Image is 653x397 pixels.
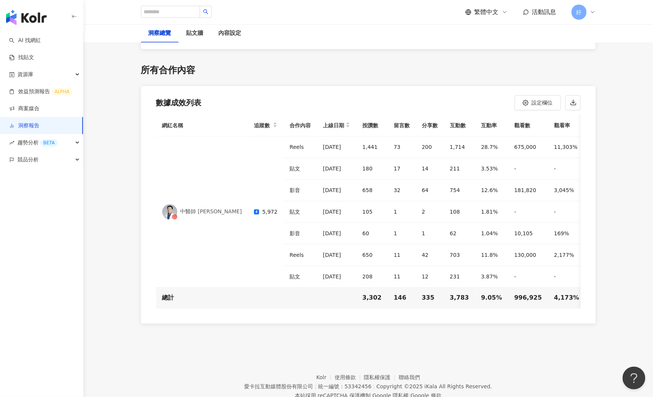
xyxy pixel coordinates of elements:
[481,186,503,195] div: 12.6%
[481,294,503,302] div: 9.05%
[141,64,196,77] div: 所有合作內容
[17,134,58,151] span: 趨勢分析
[450,229,469,238] div: 62
[554,229,579,238] div: 169%
[514,250,542,259] div: 130,000
[514,142,542,152] div: 675,000
[554,186,579,195] div: 3,045%
[186,29,204,38] div: 貼文牆
[290,207,311,216] div: 貼文
[422,164,438,173] div: 14
[162,294,242,302] div: 總計
[623,367,645,389] iframe: Help Scout Beacon - Open
[156,97,202,108] div: 數據成效列表
[362,250,382,259] div: 650
[254,121,271,130] span: 追蹤數
[356,115,388,136] th: 按讚數
[162,204,177,219] img: KOL Avatar
[323,229,350,238] div: [DATE]
[315,383,316,389] span: |
[394,294,410,302] div: 146
[481,229,503,238] div: 1.04%
[394,142,410,152] div: 73
[6,10,47,25] img: logo
[362,164,382,173] div: 180
[450,186,469,195] div: 754
[323,272,350,281] div: [DATE]
[514,272,542,281] div: -
[373,383,375,389] span: |
[323,186,350,195] div: [DATE]
[17,151,39,168] span: 競品分析
[323,142,350,152] div: [DATE]
[481,142,503,152] div: 28.7%
[532,8,556,16] span: 活動訊息
[203,9,208,14] span: search
[514,164,542,173] div: -
[422,250,438,259] div: 42
[548,115,586,136] th: 觀看率
[290,164,311,173] div: 貼文
[514,294,542,302] div: 996,925
[318,383,371,389] div: 統一編號：53342456
[554,294,579,302] div: 4,173%
[394,272,410,281] div: 11
[9,105,39,113] a: 商案媒合
[317,115,356,136] th: 上線日期
[474,8,499,16] span: 繁體中文
[290,229,311,238] div: 影音
[244,383,313,389] div: 愛卡拉互動媒體股份有限公司
[394,164,410,173] div: 17
[554,142,579,152] div: 11,303%
[362,229,382,238] div: 60
[9,37,41,44] a: searchAI 找網紅
[9,140,14,145] span: rise
[362,207,382,216] div: 105
[156,115,248,136] th: 網紅名稱
[481,207,503,216] div: 1.81%
[475,115,509,136] th: 互動率
[424,383,437,389] a: iKala
[316,374,335,380] a: Kolr
[283,115,317,136] th: 合作內容
[335,374,364,380] a: 使用條款
[532,100,553,106] span: 設定欄位
[514,229,542,238] div: 10,105
[17,66,33,83] span: 資源庫
[481,272,503,281] div: 3.87%
[450,272,469,281] div: 231
[323,207,350,216] div: [DATE]
[323,250,350,259] div: [DATE]
[422,207,438,216] div: 2
[394,207,410,216] div: 1
[514,186,542,195] div: 181,820
[422,272,438,281] div: 12
[399,374,420,380] a: 聯絡我們
[394,186,410,195] div: 32
[40,139,58,147] div: BETA
[450,142,469,152] div: 1,714
[290,250,311,259] div: Reels
[376,383,492,389] div: Copyright © 2025 All Rights Reserved.
[515,95,561,110] button: 設定欄位
[323,164,350,173] div: [DATE]
[422,294,438,302] div: 335
[514,207,542,216] div: -
[416,115,444,136] th: 分享數
[450,294,469,302] div: 3,783
[290,142,311,152] div: Reels
[394,229,410,238] div: 1
[9,88,72,95] a: 效益預測報告ALPHA
[554,164,579,173] div: -
[362,186,382,195] div: 658
[481,250,503,259] div: 11.8%
[290,186,311,195] div: 影音
[450,207,469,216] div: 108
[450,164,469,173] div: 211
[481,164,503,173] div: 3.53%
[364,374,399,380] a: 隱私權保護
[388,115,416,136] th: 留言數
[554,207,579,216] div: -
[362,142,382,152] div: 1,441
[394,250,410,259] div: 11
